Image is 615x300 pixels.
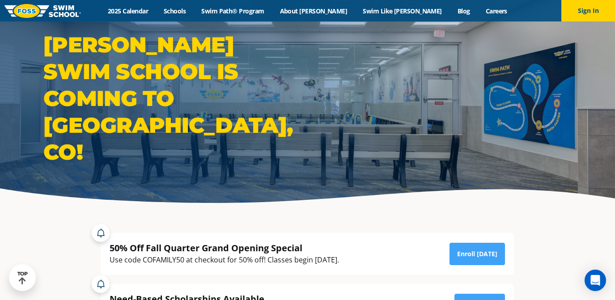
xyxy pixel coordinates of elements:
[110,254,339,266] div: Use code COFAMILY50 at checkout for 50% off! Classes begin [DATE].
[450,7,478,15] a: Blog
[450,243,505,265] a: Enroll [DATE]
[4,4,81,18] img: FOSS Swim School Logo
[156,7,194,15] a: Schools
[272,7,355,15] a: About [PERSON_NAME]
[43,31,303,165] h1: [PERSON_NAME] Swim School is coming to [GEOGRAPHIC_DATA], CO!
[478,7,515,15] a: Careers
[585,270,606,291] div: Open Intercom Messenger
[17,271,28,285] div: TOP
[194,7,272,15] a: Swim Path® Program
[100,7,156,15] a: 2025 Calendar
[355,7,450,15] a: Swim Like [PERSON_NAME]
[110,242,339,254] div: 50% Off Fall Quarter Grand Opening Special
